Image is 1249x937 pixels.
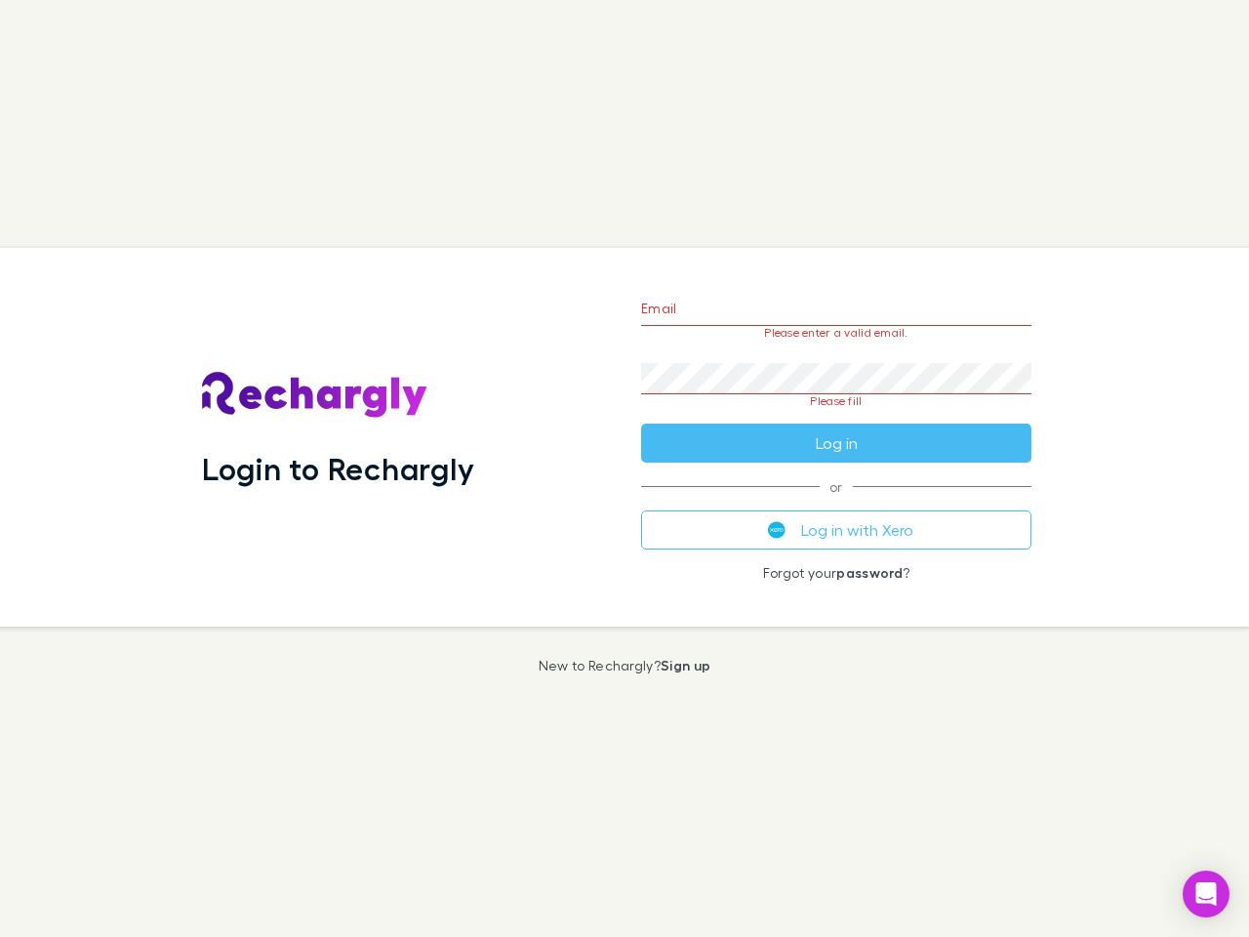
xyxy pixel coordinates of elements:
p: Please enter a valid email. [641,326,1031,340]
button: Log in [641,424,1031,463]
div: Open Intercom Messenger [1183,871,1229,917]
a: password [836,564,903,581]
p: New to Rechargly? [539,658,711,673]
img: Xero's logo [768,521,786,539]
span: or [641,486,1031,487]
a: Sign up [661,657,710,673]
img: Rechargly's Logo [202,372,428,419]
button: Log in with Xero [641,510,1031,550]
h1: Login to Rechargly [202,450,474,487]
p: Please fill [641,394,1031,408]
p: Forgot your ? [641,565,1031,581]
